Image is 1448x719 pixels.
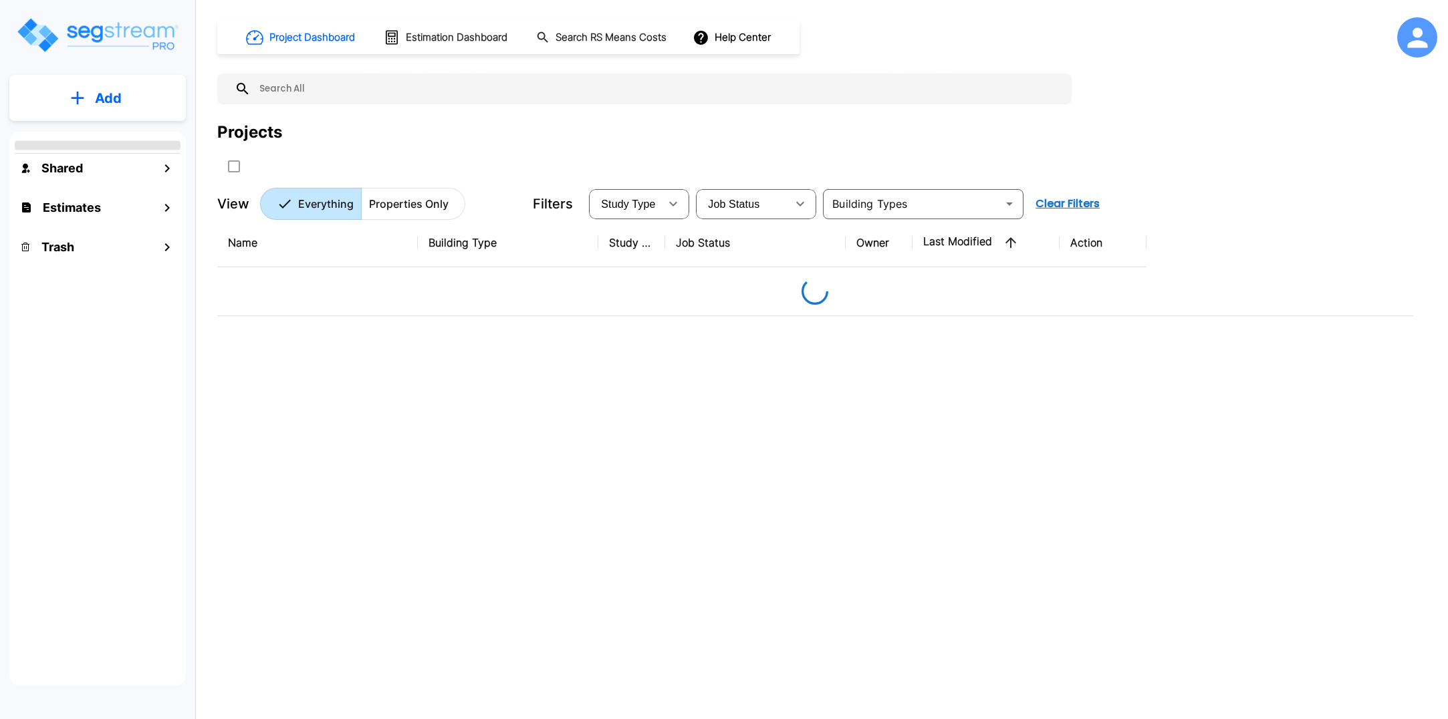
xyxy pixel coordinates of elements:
button: Properties Only [361,188,465,220]
p: Properties Only [369,196,449,212]
th: Building Type [418,219,598,267]
th: Name [217,219,418,267]
p: Add [95,88,122,108]
p: Everything [298,196,354,212]
h1: Shared [41,159,83,177]
div: Select [592,185,660,223]
h1: Project Dashboard [269,30,355,45]
button: Project Dashboard [241,23,362,52]
button: Everything [260,188,362,220]
button: Open [1000,194,1019,213]
div: Select [699,185,787,223]
th: Last Modified [913,219,1060,267]
button: Estimation Dashboard [378,23,515,51]
th: Job Status [665,219,846,267]
h1: Trash [41,238,74,256]
input: Search All [251,74,1065,104]
p: View [217,194,249,214]
img: Logo [15,16,179,54]
button: Help Center [690,25,776,50]
div: Projects [217,120,282,144]
h1: Estimates [43,198,101,217]
button: Search RS Means Costs [531,25,674,51]
p: Filters [533,194,573,214]
button: SelectAll [221,153,247,180]
span: Job Status [708,198,759,210]
input: Building Types [827,194,997,213]
th: Action [1060,219,1147,267]
h1: Search RS Means Costs [556,30,667,45]
th: Study Type [598,219,665,267]
div: Platform [260,188,465,220]
button: Add [9,79,186,118]
h1: Estimation Dashboard [406,30,507,45]
span: Study Type [601,198,655,210]
button: Clear Filters [1030,190,1105,217]
th: Owner [846,219,913,267]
